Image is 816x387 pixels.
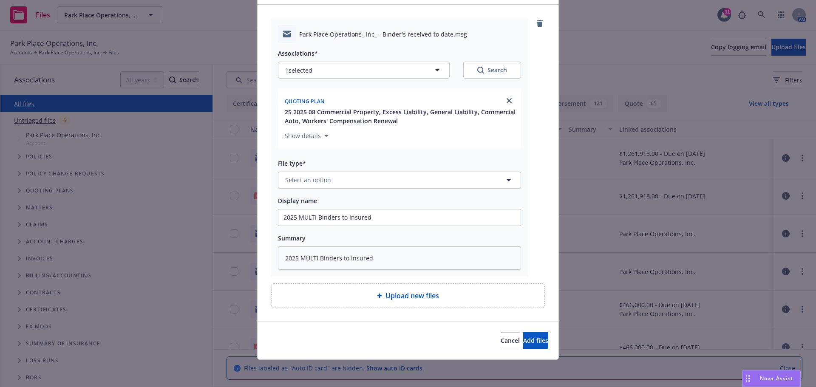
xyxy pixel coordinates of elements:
[281,131,332,141] button: Show details
[285,98,325,105] span: Quoting plan
[285,66,312,75] span: 1 selected
[271,283,545,308] div: Upload new files
[278,49,318,57] span: Associations*
[760,375,793,382] span: Nova Assist
[742,370,801,387] button: Nova Assist
[278,159,306,167] span: File type*
[278,209,521,226] input: Add display name here...
[742,370,753,387] div: Drag to move
[285,107,516,125] button: 25 2025 08 Commercial Property, Excess Liability, General Liability, Commercial Auto, Workers' Co...
[278,62,450,79] button: 1selected
[299,30,467,39] span: Park Place Operations_ Inc_ - Binder's received to date.msg
[501,336,520,345] span: Cancel
[477,66,507,74] div: Search
[535,18,545,28] a: remove
[278,197,317,205] span: Display name
[477,67,484,73] svg: Search
[285,175,331,184] span: Select an option
[463,62,521,79] button: SearchSearch
[501,332,520,349] button: Cancel
[278,246,521,270] textarea: 2025 MULTI Binders to Insured
[523,332,548,349] button: Add files
[278,234,306,242] span: Summary
[504,96,514,106] a: close
[523,336,548,345] span: Add files
[385,291,439,301] span: Upload new files
[278,172,521,189] button: Select an option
